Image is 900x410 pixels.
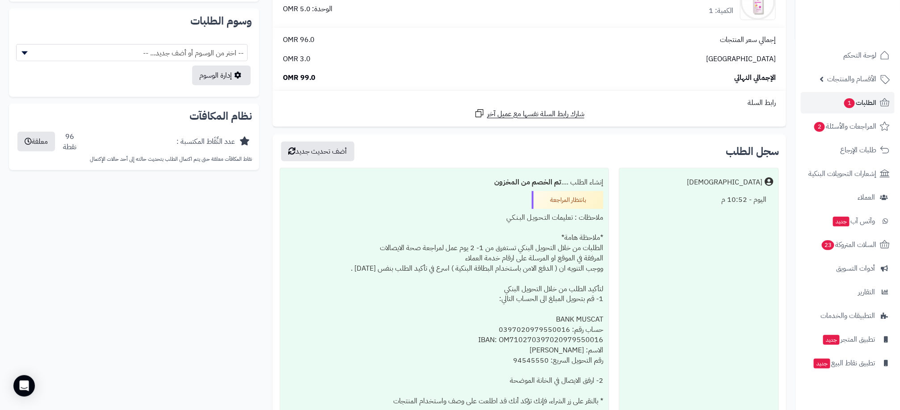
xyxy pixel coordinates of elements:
[843,96,876,109] span: الطلبات
[17,45,247,62] span: -- اختر من الوسوم أو أضف جديد... --
[17,132,55,151] button: معلقة
[726,146,779,157] h3: سجل الطلب
[840,144,876,156] span: طلبات الإرجاع
[16,155,252,163] p: نقاط المكافآت معلقة حتى يتم اكتمال الطلب بتحديث حالته إلى أحد حالات الإكتمال
[283,35,315,45] span: 96.0 OMR
[706,54,776,64] span: [GEOGRAPHIC_DATA]
[813,357,875,369] span: تطبيق نقاط البيع
[487,109,585,119] span: شارك رابط السلة نفسها مع عميل آخر
[283,54,311,64] span: 3.0 OMR
[801,92,895,113] a: الطلبات1
[832,215,875,227] span: وآتس آب
[823,335,840,345] span: جديد
[801,258,895,279] a: أدوات التسويق
[858,286,875,298] span: التقارير
[801,116,895,137] a: المراجعات والأسئلة2
[801,187,895,208] a: العملاء
[709,6,733,16] div: الكمية: 1
[801,163,895,184] a: إشعارات التحويلات البنكية
[16,44,248,61] span: -- اختر من الوسوم أو أضف جديد... --
[283,73,316,83] span: 99.0 OMR
[836,262,875,275] span: أدوات التسويق
[801,305,895,326] a: التطبيقات والخدمات
[813,120,876,133] span: المراجعات والأسئلة
[843,49,876,62] span: لوحة التحكم
[734,73,776,83] span: الإجمالي النهائي
[858,191,875,204] span: العملاء
[177,137,235,147] div: عدد النِّقَاط المكتسبة :
[839,24,892,43] img: logo-2.png
[276,98,782,108] div: رابط السلة
[16,16,252,26] h2: وسوم الطلبات
[532,191,603,209] div: بانتظار المراجعة
[625,191,773,209] div: اليوم - 10:52 م
[63,132,76,152] div: 96
[833,217,850,226] span: جديد
[281,142,354,161] button: أضف تحديث جديد
[814,359,830,368] span: جديد
[16,111,252,121] h2: نظام المكافآت
[687,177,762,188] div: [DEMOGRAPHIC_DATA]
[820,310,875,322] span: التطبيقات والخدمات
[822,240,834,250] span: 23
[814,122,825,132] span: 2
[13,375,35,397] div: Open Intercom Messenger
[808,167,876,180] span: إشعارات التحويلات البنكية
[801,329,895,350] a: تطبيق المتجرجديد
[821,238,876,251] span: السلات المتروكة
[286,174,603,191] div: إنشاء الطلب ....
[822,333,875,346] span: تطبيق المتجر
[801,234,895,255] a: السلات المتروكة23
[474,108,585,119] a: شارك رابط السلة نفسها مع عميل آخر
[801,352,895,374] a: تطبيق نقاط البيعجديد
[283,4,333,14] div: الوحدة: 5.0 OMR
[801,45,895,66] a: لوحة التحكم
[801,281,895,303] a: التقارير
[63,142,76,152] div: نقطة
[192,66,251,85] a: إدارة الوسوم
[844,98,855,108] span: 1
[801,139,895,161] a: طلبات الإرجاع
[827,73,876,85] span: الأقسام والمنتجات
[801,210,895,232] a: وآتس آبجديد
[494,177,561,188] b: تم الخصم من المخزون
[720,35,776,45] span: إجمالي سعر المنتجات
